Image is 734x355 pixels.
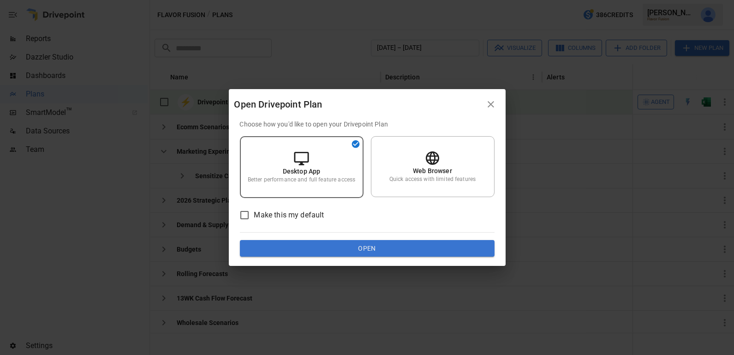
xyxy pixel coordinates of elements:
[254,210,324,221] span: Make this my default
[248,176,355,184] p: Better performance and full feature access
[234,97,482,112] div: Open Drivepoint Plan
[240,240,495,257] button: Open
[413,166,452,175] p: Web Browser
[240,120,495,129] p: Choose how you'd like to open your Drivepoint Plan
[389,175,476,183] p: Quick access with limited features
[283,167,321,176] p: Desktop App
